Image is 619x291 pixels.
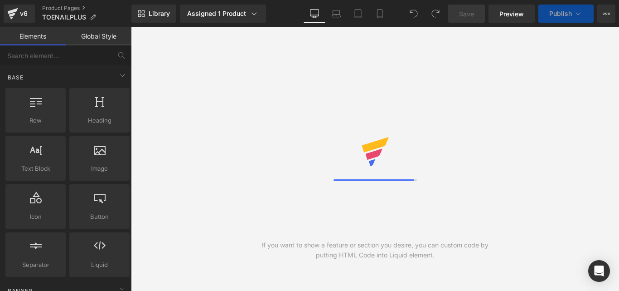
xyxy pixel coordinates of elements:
[4,5,35,23] a: v6
[488,5,535,23] a: Preview
[499,9,524,19] span: Preview
[325,5,347,23] a: Laptop
[72,212,127,222] span: Button
[426,5,445,23] button: Redo
[8,116,63,125] span: Row
[72,116,127,125] span: Heading
[42,5,131,12] a: Product Pages
[72,260,127,270] span: Liquid
[549,10,572,17] span: Publish
[597,5,615,23] button: More
[8,164,63,173] span: Text Block
[149,10,170,18] span: Library
[131,5,176,23] a: New Library
[18,8,29,20] div: v6
[304,5,325,23] a: Desktop
[8,212,63,222] span: Icon
[459,9,474,19] span: Save
[72,164,127,173] span: Image
[369,5,391,23] a: Mobile
[588,260,610,282] div: Open Intercom Messenger
[7,73,24,82] span: Base
[405,5,423,23] button: Undo
[538,5,594,23] button: Publish
[66,27,131,45] a: Global Style
[187,9,259,18] div: Assigned 1 Product
[253,240,497,260] div: If you want to show a feature or section you desire, you can custom code by putting HTML Code int...
[8,260,63,270] span: Separator
[347,5,369,23] a: Tablet
[42,14,86,21] span: TOENAILPLUS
